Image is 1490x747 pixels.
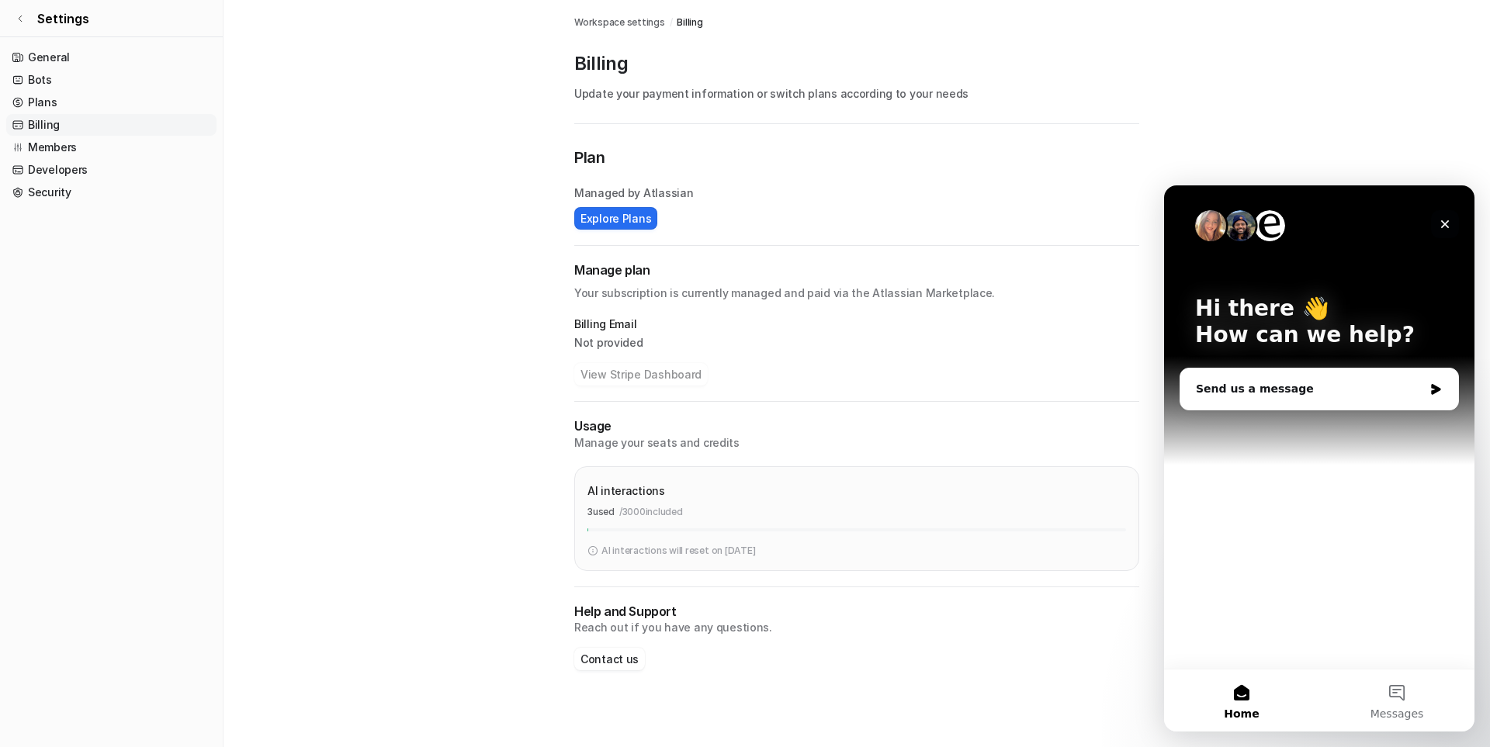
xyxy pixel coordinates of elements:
[587,505,615,519] p: 3 used
[1164,185,1474,731] iframe: Intercom live chat
[574,316,1139,332] p: Billing Email
[6,159,217,181] a: Developers
[6,47,217,68] a: General
[574,435,1139,451] p: Manage your seats and credits
[6,182,217,203] a: Security
[587,482,665,499] p: AI interactions
[574,16,665,29] a: Workspace settings
[574,648,645,670] button: Contact us
[619,505,683,519] p: / 3000 included
[574,603,1139,621] p: Help and Support
[574,279,1139,301] p: Your subscription is currently managed and paid via the Atlassian Marketplace.
[601,544,755,558] p: AI interactions will reset on [DATE]
[677,16,702,29] a: Billing
[6,69,217,91] a: Bots
[6,137,217,158] a: Members
[574,261,1139,279] h2: Manage plan
[574,185,1139,201] p: Managed by Atlassian
[574,363,708,386] button: View Stripe Dashboard
[574,207,657,230] button: Explore Plans
[574,51,1139,76] p: Billing
[6,114,217,136] a: Billing
[574,146,1139,172] p: Plan
[37,9,89,28] span: Settings
[574,620,1139,635] p: Reach out if you have any questions.
[574,85,1139,102] p: Update your payment information or switch plans according to your needs
[574,417,1139,435] p: Usage
[574,335,1139,351] p: Not provided
[6,92,217,113] a: Plans
[670,16,673,29] span: /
